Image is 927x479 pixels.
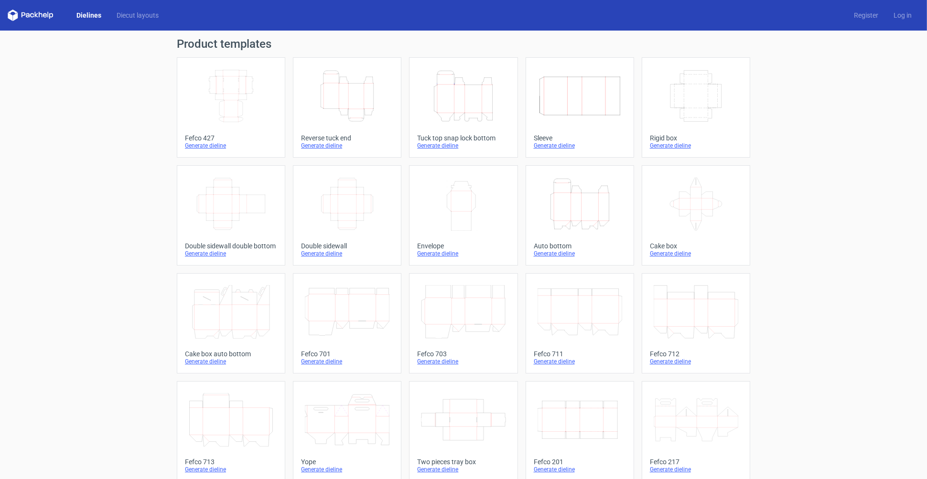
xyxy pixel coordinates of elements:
a: Fefco 711Generate dieline [526,273,634,373]
div: Envelope [417,242,509,250]
a: EnvelopeGenerate dieline [409,165,517,266]
a: SleeveGenerate dieline [526,57,634,158]
div: Double sidewall double bottom [185,242,277,250]
div: Generate dieline [185,466,277,473]
a: Rigid boxGenerate dieline [642,57,750,158]
a: Tuck top snap lock bottomGenerate dieline [409,57,517,158]
a: Log in [886,11,919,20]
div: Generate dieline [417,142,509,149]
div: Cake box auto bottom [185,350,277,358]
div: Sleeve [534,134,626,142]
div: Auto bottom [534,242,626,250]
a: Register [846,11,886,20]
div: Generate dieline [301,466,393,473]
div: Generate dieline [534,142,626,149]
div: Generate dieline [534,466,626,473]
a: Reverse tuck endGenerate dieline [293,57,401,158]
div: Reverse tuck end [301,134,393,142]
div: Fefco 713 [185,458,277,466]
div: Fefco 201 [534,458,626,466]
div: Generate dieline [650,358,742,365]
div: Generate dieline [534,358,626,365]
div: Generate dieline [185,358,277,365]
div: Rigid box [650,134,742,142]
div: Generate dieline [185,250,277,257]
a: Auto bottomGenerate dieline [526,165,634,266]
a: Dielines [69,11,109,20]
a: Cake boxGenerate dieline [642,165,750,266]
div: Generate dieline [417,466,509,473]
div: Fefco 217 [650,458,742,466]
div: Fefco 427 [185,134,277,142]
div: Generate dieline [534,250,626,257]
div: Generate dieline [301,250,393,257]
div: Fefco 703 [417,350,509,358]
h1: Product templates [177,38,750,50]
div: Generate dieline [650,142,742,149]
div: Generate dieline [417,358,509,365]
div: Generate dieline [185,142,277,149]
a: Diecut layouts [109,11,166,20]
div: Generate dieline [650,250,742,257]
div: Double sidewall [301,242,393,250]
div: Tuck top snap lock bottom [417,134,509,142]
div: Generate dieline [417,250,509,257]
div: Yope [301,458,393,466]
a: Fefco 712Generate dieline [642,273,750,373]
a: Double sidewallGenerate dieline [293,165,401,266]
a: Fefco 701Generate dieline [293,273,401,373]
div: Generate dieline [301,358,393,365]
a: Fefco 703Generate dieline [409,273,517,373]
div: Fefco 701 [301,350,393,358]
div: Generate dieline [301,142,393,149]
a: Fefco 427Generate dieline [177,57,285,158]
div: Cake box [650,242,742,250]
div: Fefco 712 [650,350,742,358]
a: Double sidewall double bottomGenerate dieline [177,165,285,266]
div: Fefco 711 [534,350,626,358]
div: Two pieces tray box [417,458,509,466]
div: Generate dieline [650,466,742,473]
a: Cake box auto bottomGenerate dieline [177,273,285,373]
